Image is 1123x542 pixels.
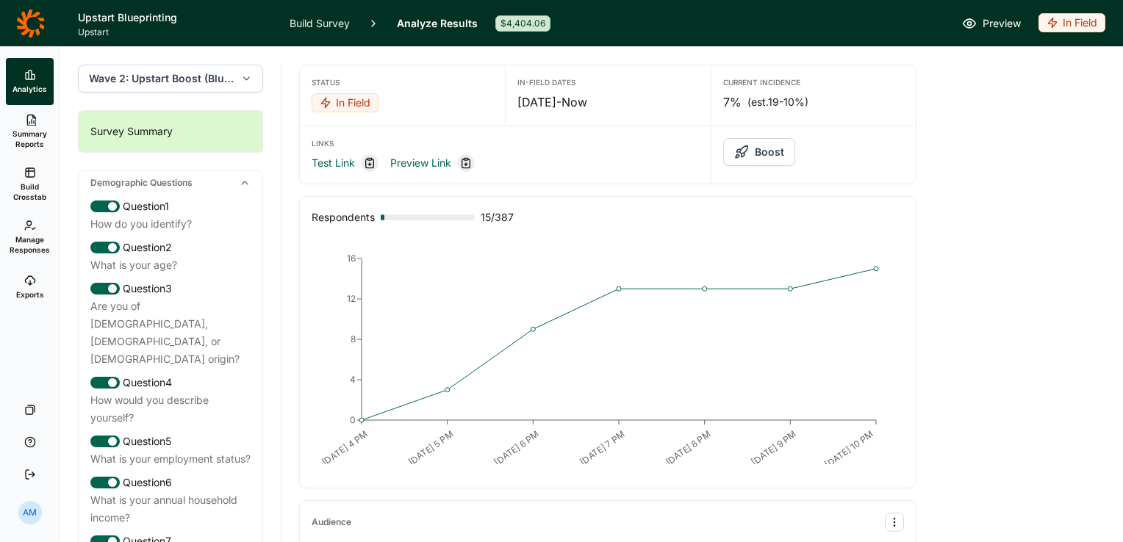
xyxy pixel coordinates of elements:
[312,138,699,148] div: Links
[90,374,251,391] div: Question 4
[6,264,54,311] a: Exports
[79,111,262,152] div: Survey Summary
[1038,13,1105,32] div: In Field
[89,71,235,86] span: Wave 2: Upstart Boost (Blueprint wave)
[78,9,272,26] h1: Upstart Blueprinting
[90,297,251,368] div: Are you of [DEMOGRAPHIC_DATA], [DEMOGRAPHIC_DATA], or [DEMOGRAPHIC_DATA] origin?
[312,93,378,114] button: In Field
[517,77,698,87] div: In-Field Dates
[723,77,904,87] div: Current Incidence
[350,414,356,425] tspan: 0
[578,428,627,467] text: [DATE] 7 PM
[1038,13,1105,34] button: In Field
[90,239,251,256] div: Question 2
[90,256,251,274] div: What is your age?
[747,95,808,109] span: (est. 19-10% )
[481,209,514,226] span: 15 / 387
[492,428,541,467] text: [DATE] 6 PM
[406,428,456,467] text: [DATE] 5 PM
[312,77,493,87] div: Status
[723,138,795,166] button: Boost
[347,293,356,304] tspan: 12
[312,154,355,172] a: Test Link
[90,280,251,297] div: Question 3
[90,491,251,527] div: What is your annual household income?
[350,374,356,385] tspan: 4
[18,501,42,524] div: AM
[361,154,378,172] div: Copy link
[312,93,378,112] div: In Field
[12,84,47,94] span: Analytics
[78,65,263,93] button: Wave 2: Upstart Boost (Blueprint wave)
[90,215,251,233] div: How do you identify?
[723,93,742,111] span: 7%
[749,428,798,467] text: [DATE] 9 PM
[16,289,44,300] span: Exports
[517,93,698,111] div: [DATE] - Now
[10,234,50,255] span: Manage Responses
[90,450,251,468] div: What is your employment status?
[6,158,54,211] a: Build Crosstab
[79,171,262,195] div: Demographic Questions
[320,428,370,468] text: [DATE] 4 PM
[664,428,713,467] text: [DATE] 8 PM
[90,391,251,427] div: How would you describe yourself?
[90,198,251,215] div: Question 1
[12,129,48,149] span: Summary Reports
[6,105,54,158] a: Summary Reports
[885,513,904,532] button: Audience Options
[495,15,550,32] div: $4,404.06
[351,333,356,344] tspan: 8
[90,474,251,491] div: Question 6
[12,181,48,202] span: Build Crosstab
[6,58,54,105] a: Analytics
[390,154,451,172] a: Preview Link
[312,209,375,226] div: Respondents
[962,15,1021,32] a: Preview
[78,26,272,38] span: Upstart
[983,15,1021,32] span: Preview
[6,211,54,264] a: Manage Responses
[822,428,875,469] text: [DATE] 10 PM
[457,154,475,172] div: Copy link
[347,253,356,264] tspan: 16
[90,433,251,450] div: Question 5
[312,516,351,528] div: Audience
